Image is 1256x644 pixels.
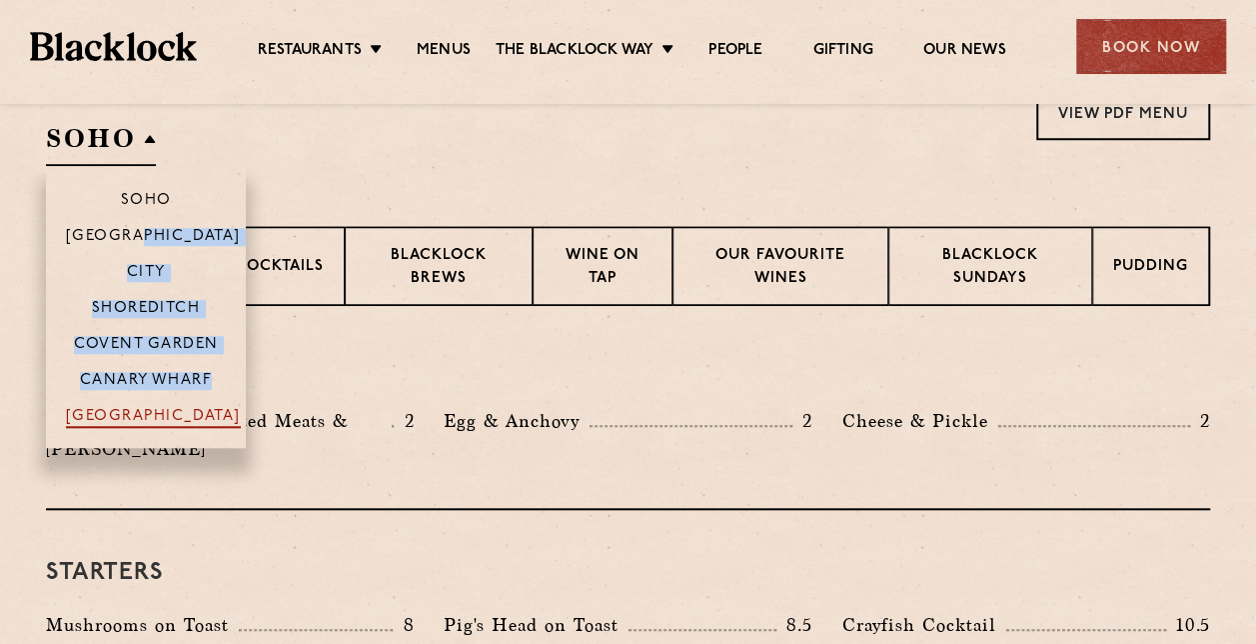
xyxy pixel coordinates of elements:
[92,300,201,320] p: Shoreditch
[417,41,471,63] a: Menus
[66,228,241,248] p: [GEOGRAPHIC_DATA]
[842,611,1006,639] p: Crayfish Cocktail
[30,32,197,60] img: BL_Textured_Logo-footer-cropped.svg
[1036,85,1210,140] a: View PDF Menu
[1113,256,1188,281] p: Pudding
[46,121,156,166] h2: SOHO
[46,611,239,639] p: Mushrooms on Toast
[393,612,414,638] p: 8
[1190,408,1210,434] p: 2
[909,245,1071,292] p: Blacklock Sundays
[792,408,812,434] p: 2
[776,612,812,638] p: 8.5
[812,41,872,63] a: Gifting
[46,356,1210,382] h3: Pre Chop Bites
[80,372,212,392] p: Canary Wharf
[258,41,362,63] a: Restaurants
[444,407,590,435] p: Egg & Anchovy
[121,192,172,212] p: Soho
[693,245,866,292] p: Our favourite wines
[74,336,219,356] p: Covent Garden
[554,245,651,292] p: Wine on Tap
[708,41,762,63] a: People
[394,408,414,434] p: 2
[496,41,653,63] a: The Blacklock Way
[1076,19,1226,74] div: Book Now
[923,41,1006,63] a: Our News
[1166,612,1210,638] p: 10.5
[46,560,1210,586] h3: Starters
[235,256,324,281] p: Cocktails
[444,611,628,639] p: Pig's Head on Toast
[127,264,166,284] p: City
[842,407,998,435] p: Cheese & Pickle
[66,408,241,428] p: [GEOGRAPHIC_DATA]
[366,245,512,292] p: Blacklock Brews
